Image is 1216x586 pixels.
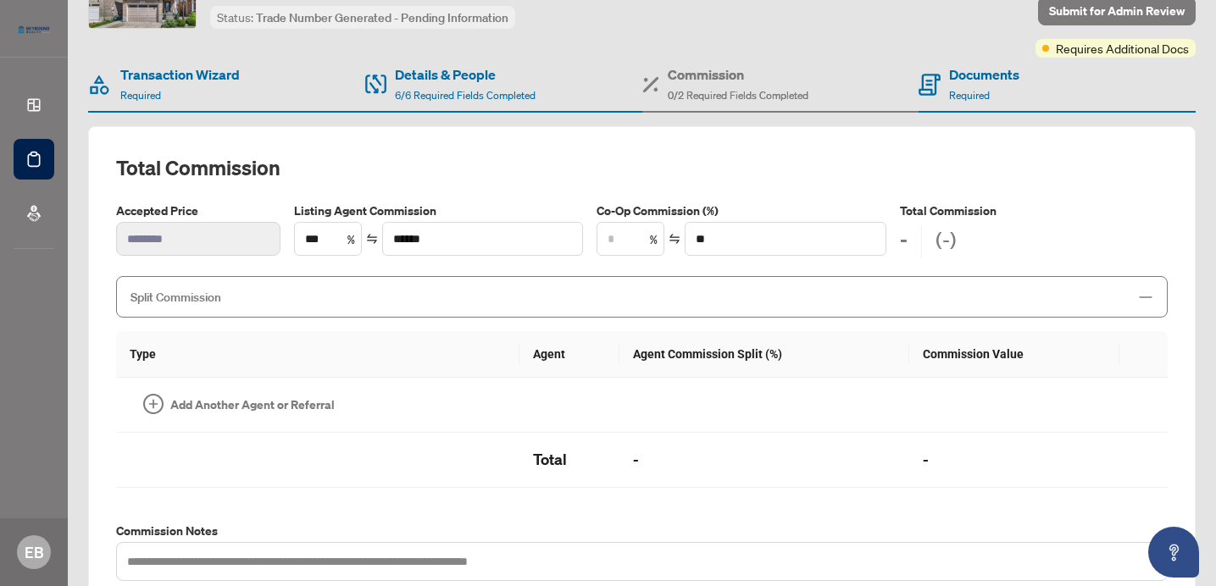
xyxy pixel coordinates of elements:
h4: Details & People [395,64,536,85]
span: Requires Additional Docs [1056,39,1189,58]
th: Commission Value [909,331,1119,378]
h4: Transaction Wizard [120,64,240,85]
button: Open asap [1148,527,1199,578]
th: Agent [519,331,619,378]
span: Required [120,89,161,102]
span: 6/6 Required Fields Completed [395,89,536,102]
span: 0/2 Required Fields Completed [668,89,808,102]
div: Status: [210,6,515,29]
h2: Total Commission [116,154,1168,181]
th: Agent Commission Split (%) [619,331,908,378]
label: Accepted Price [116,202,280,220]
span: minus [1138,290,1153,305]
span: Required [949,89,990,102]
span: EB [25,540,44,564]
label: Listing Agent Commission [294,202,584,220]
span: swap [669,233,680,245]
th: Type [116,331,519,378]
img: logo [14,21,54,38]
h2: - [633,446,895,473]
h2: Total [533,446,606,473]
span: Add Another Agent or Referral [170,395,335,414]
span: Trade Number Generated - Pending Information [256,10,508,25]
label: Commission Notes [116,522,1168,540]
h2: - [900,226,908,258]
h4: Documents [949,64,1019,85]
h2: (-) [936,226,957,258]
button: Add Another Agent or Referral [130,391,348,418]
h4: Commission [668,64,808,85]
span: plus-circle [143,394,164,414]
div: Split Commission [116,276,1168,318]
h2: - [923,446,1106,473]
label: Co-Op Commission (%) [597,202,886,220]
h5: Total Commission [900,202,1168,220]
span: Split Commission [130,290,221,305]
span: swap [366,233,378,245]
